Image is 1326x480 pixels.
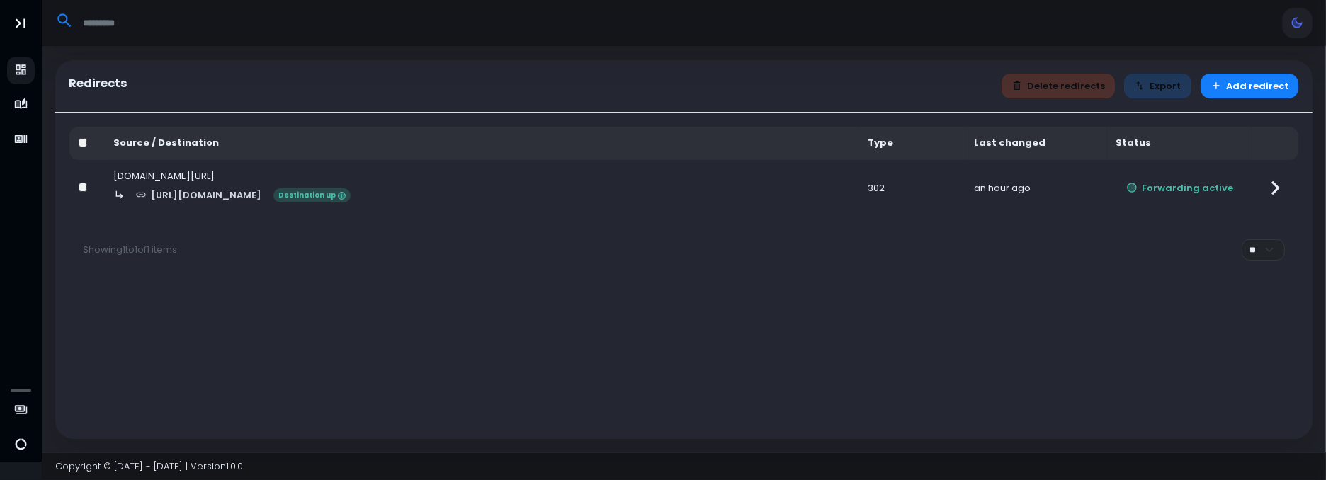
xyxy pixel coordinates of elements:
[7,10,34,37] button: Toggle Aside
[1107,127,1253,160] th: Status
[55,459,243,473] span: Copyright © [DATE] - [DATE] | Version 1.0.0
[83,243,177,256] span: Showing 1 to 1 of 1 items
[1242,239,1284,260] select: Per
[859,127,965,160] th: Type
[1201,74,1299,98] button: Add redirect
[965,127,1107,160] th: Last changed
[105,127,859,160] th: Source / Destination
[69,76,128,91] h5: Redirects
[965,160,1107,217] td: an hour ago
[859,160,965,217] td: 302
[273,188,351,202] span: Destination up
[1116,176,1244,200] button: Forwarding active
[125,183,272,207] a: [URL][DOMAIN_NAME]
[114,169,850,183] div: [DOMAIN_NAME][URL]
